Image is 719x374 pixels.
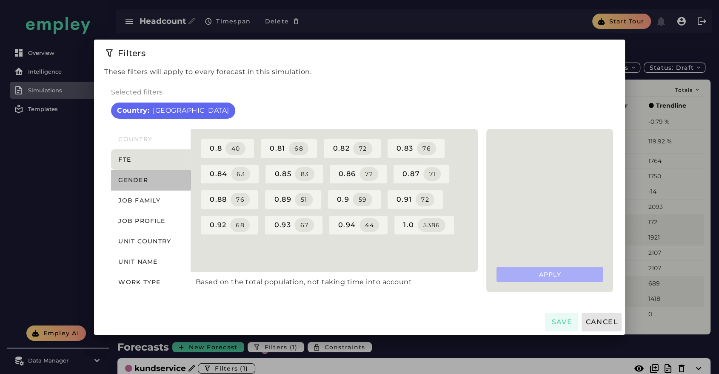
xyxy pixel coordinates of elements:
span: 0.85 [274,167,314,181]
span: [GEOGRAPHIC_DATA] [153,106,229,116]
button: Save [545,313,578,331]
p: These filters will apply to every forecast in this simulation. [104,67,615,80]
b: Country: [117,106,149,116]
label: Selected filters [111,87,163,97]
div: 76 [236,196,245,203]
div: 5386 [423,221,440,229]
span: 0.86 [338,167,378,181]
button: 0.8272 [324,139,380,158]
span: 0.8 [209,142,245,155]
button: 0.8376 [388,139,445,158]
button: 0.840 [201,139,254,158]
button: 0.9367 [265,216,322,234]
button: 0.8876 [201,190,258,209]
span: Work type [118,278,161,286]
div: Based on the total population, not taking time into account [191,272,481,292]
div: 68 [294,145,303,152]
span: 0.88 [209,193,250,206]
button: 0.8771 [394,165,449,183]
div: 72 [365,170,373,178]
button: 0.9444 [329,216,388,234]
span: 0.82 [332,142,372,155]
span: 0.83 [396,142,436,155]
button: 0.8168 [261,139,317,158]
button: 0.8672 [330,165,387,183]
div: 40 [231,145,240,152]
button: 0.8951 [265,190,321,209]
button: 0.8583 [265,165,322,183]
span: 0.81 [269,142,308,155]
span: 0.94 [338,218,379,232]
span: 0.9 [337,193,372,206]
button: 0.9268 [201,216,258,234]
div: Filters [118,46,615,60]
span: Unit name [118,258,158,266]
div: 67 [300,221,308,229]
span: 0.89 [274,193,312,206]
span: 0.91 [396,193,434,206]
span: Cancel [585,318,618,326]
span: 0.93 [274,218,314,232]
div: 83 [300,170,309,178]
span: 1.0 [403,218,445,232]
span: 0.87 [402,167,441,181]
span: Unit country [118,237,171,245]
div: 63 [236,170,245,178]
div: 59 [358,196,367,203]
button: 0.8463 [201,165,259,183]
button: 0.959 [328,190,381,209]
span: Country [118,135,152,143]
span: Gender [118,176,148,184]
div: 51 [300,196,307,203]
span: 0.92 [209,218,250,232]
div: 72 [421,196,429,203]
span: 0.84 [209,167,250,181]
div: 76 [422,145,431,152]
div: 44 [365,221,374,229]
div: 72 [358,145,367,152]
span: Job profile [118,217,165,225]
button: 1.05386 [394,216,454,234]
span: Save [551,318,572,326]
span: FTE [118,156,131,163]
span: Job family [118,197,160,204]
button: 0.9172 [388,190,443,209]
button: Cancel [582,313,622,331]
div: 68 [235,221,245,229]
div: 71 [428,170,436,178]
